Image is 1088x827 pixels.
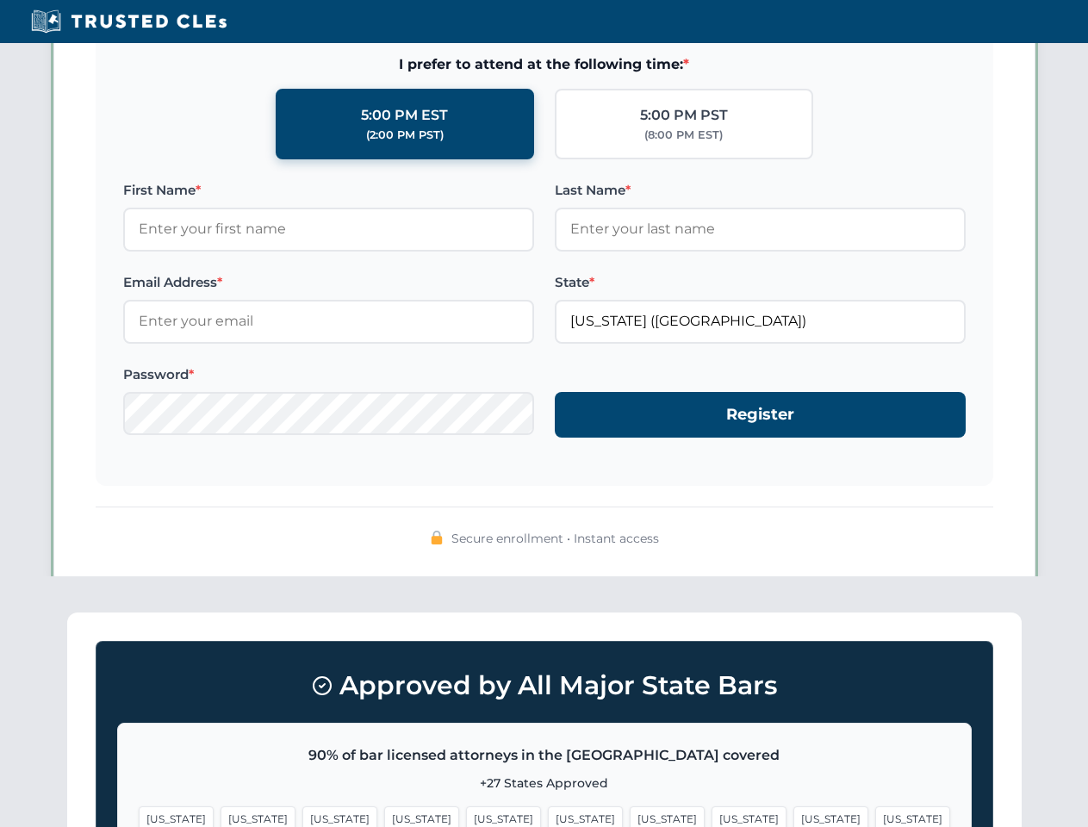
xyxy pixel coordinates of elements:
[123,208,534,251] input: Enter your first name
[139,744,950,767] p: 90% of bar licensed attorneys in the [GEOGRAPHIC_DATA] covered
[139,774,950,793] p: +27 States Approved
[555,392,966,438] button: Register
[555,208,966,251] input: Enter your last name
[26,9,232,34] img: Trusted CLEs
[644,127,723,144] div: (8:00 PM EST)
[430,531,444,544] img: 🔒
[123,180,534,201] label: First Name
[555,180,966,201] label: Last Name
[640,104,728,127] div: 5:00 PM PST
[123,364,534,385] label: Password
[123,300,534,343] input: Enter your email
[555,300,966,343] input: Florida (FL)
[366,127,444,144] div: (2:00 PM PST)
[117,662,972,709] h3: Approved by All Major State Bars
[555,272,966,293] label: State
[123,272,534,293] label: Email Address
[361,104,448,127] div: 5:00 PM EST
[123,53,966,76] span: I prefer to attend at the following time:
[451,529,659,548] span: Secure enrollment • Instant access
